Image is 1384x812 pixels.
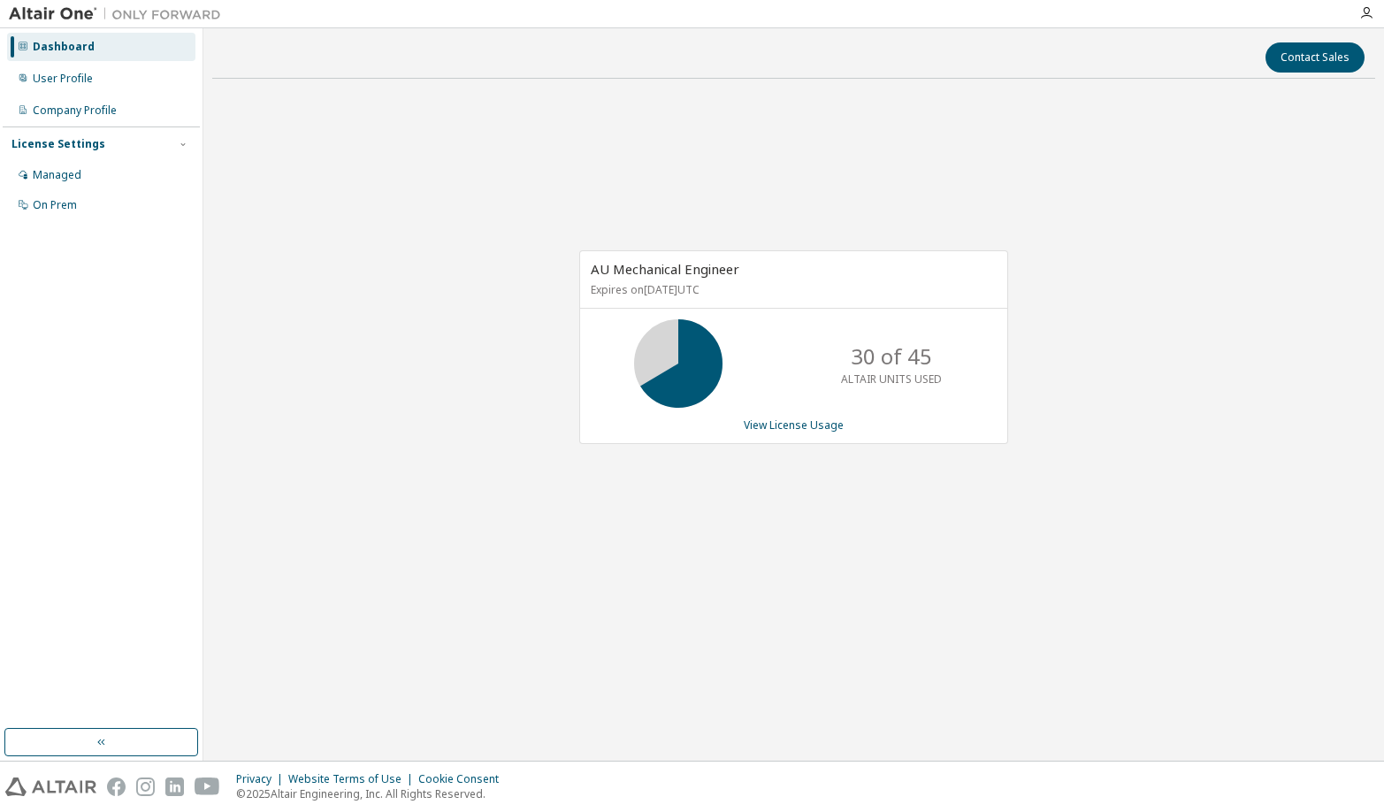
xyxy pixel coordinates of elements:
[288,772,418,786] div: Website Terms of Use
[33,198,77,212] div: On Prem
[9,5,230,23] img: Altair One
[851,341,932,372] p: 30 of 45
[107,778,126,796] img: facebook.svg
[11,137,105,151] div: License Settings
[165,778,184,796] img: linkedin.svg
[418,772,509,786] div: Cookie Consent
[591,260,739,278] span: AU Mechanical Engineer
[591,282,992,297] p: Expires on [DATE] UTC
[33,40,95,54] div: Dashboard
[33,168,81,182] div: Managed
[195,778,220,796] img: youtube.svg
[236,786,509,801] p: © 2025 Altair Engineering, Inc. All Rights Reserved.
[5,778,96,796] img: altair_logo.svg
[136,778,155,796] img: instagram.svg
[33,103,117,118] div: Company Profile
[33,72,93,86] div: User Profile
[236,772,288,786] div: Privacy
[1265,42,1365,73] button: Contact Sales
[744,417,844,433] a: View License Usage
[841,372,942,387] p: ALTAIR UNITS USED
